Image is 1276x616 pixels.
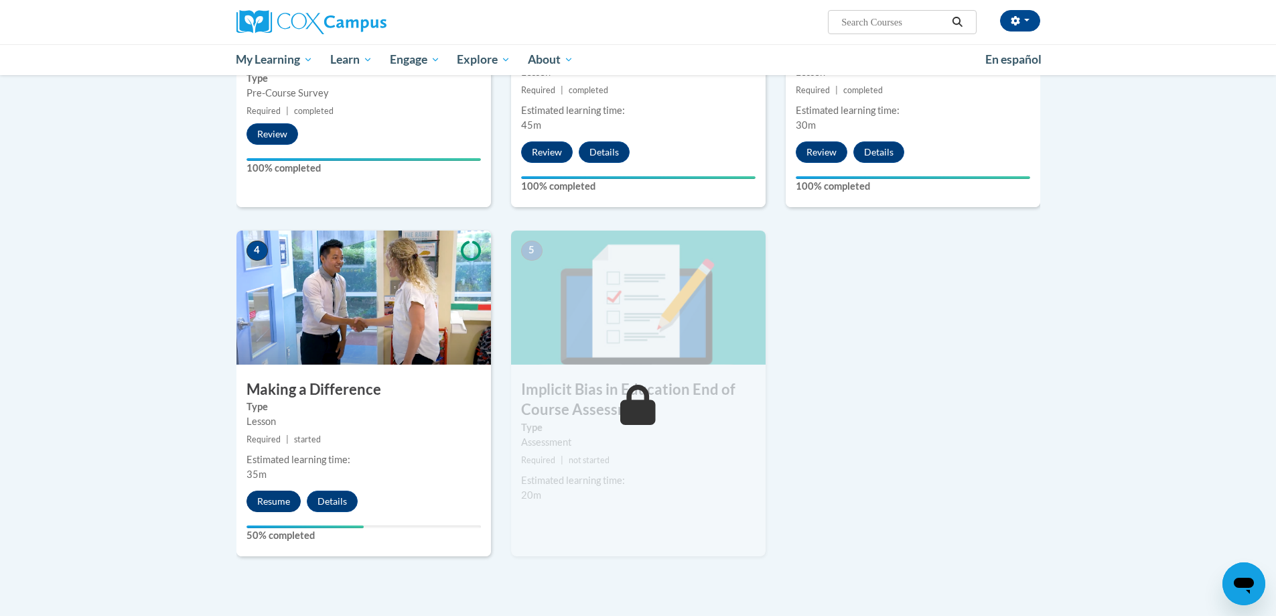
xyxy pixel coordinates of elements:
[294,106,334,116] span: completed
[985,52,1042,66] span: En español
[569,455,610,465] span: not started
[796,141,847,163] button: Review
[521,141,573,163] button: Review
[286,434,289,444] span: |
[246,434,281,444] span: Required
[511,379,766,421] h3: Implicit Bias in Education End of Course Assessment
[521,435,756,450] div: Assessment
[381,44,449,75] a: Engage
[246,491,301,512] button: Resume
[286,106,289,116] span: |
[521,179,756,194] label: 100% completed
[330,52,372,68] span: Learn
[521,455,555,465] span: Required
[322,44,381,75] a: Learn
[835,85,838,95] span: |
[561,455,563,465] span: |
[521,420,756,435] label: Type
[448,44,519,75] a: Explore
[236,10,491,34] a: Cox Campus
[457,52,510,68] span: Explore
[796,179,1030,194] label: 100% completed
[246,161,481,176] label: 100% completed
[947,14,967,30] button: Search
[236,379,491,400] h3: Making a Difference
[236,52,313,68] span: My Learning
[843,85,883,95] span: completed
[796,176,1030,179] div: Your progress
[228,44,322,75] a: My Learning
[796,119,816,131] span: 30m
[521,119,541,131] span: 45m
[216,44,1060,75] div: Main menu
[246,414,481,429] div: Lesson
[236,10,386,34] img: Cox Campus
[853,141,904,163] button: Details
[519,44,582,75] a: About
[246,86,481,101] div: Pre-Course Survey
[977,46,1050,74] a: En español
[246,528,481,543] label: 50% completed
[840,14,947,30] input: Search Courses
[294,434,321,444] span: started
[521,85,555,95] span: Required
[521,176,756,179] div: Your progress
[796,85,830,95] span: Required
[246,469,267,480] span: 35m
[307,491,358,512] button: Details
[1222,562,1265,605] iframe: Button to launch messaging window
[561,85,563,95] span: |
[246,241,268,261] span: 4
[246,526,364,528] div: Your progress
[796,103,1030,118] div: Estimated learning time:
[579,141,630,163] button: Details
[521,103,756,118] div: Estimated learning time:
[246,452,481,467] div: Estimated learning time:
[246,399,481,414] label: Type
[528,52,573,68] span: About
[521,489,541,501] span: 20m
[236,231,491,365] img: Course Image
[246,106,281,116] span: Required
[1000,10,1040,32] button: Account Settings
[246,71,481,86] label: Type
[511,231,766,365] img: Course Image
[521,241,543,261] span: 5
[246,158,481,161] div: Your progress
[521,473,756,488] div: Estimated learning time:
[246,123,298,145] button: Review
[569,85,608,95] span: completed
[390,52,440,68] span: Engage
